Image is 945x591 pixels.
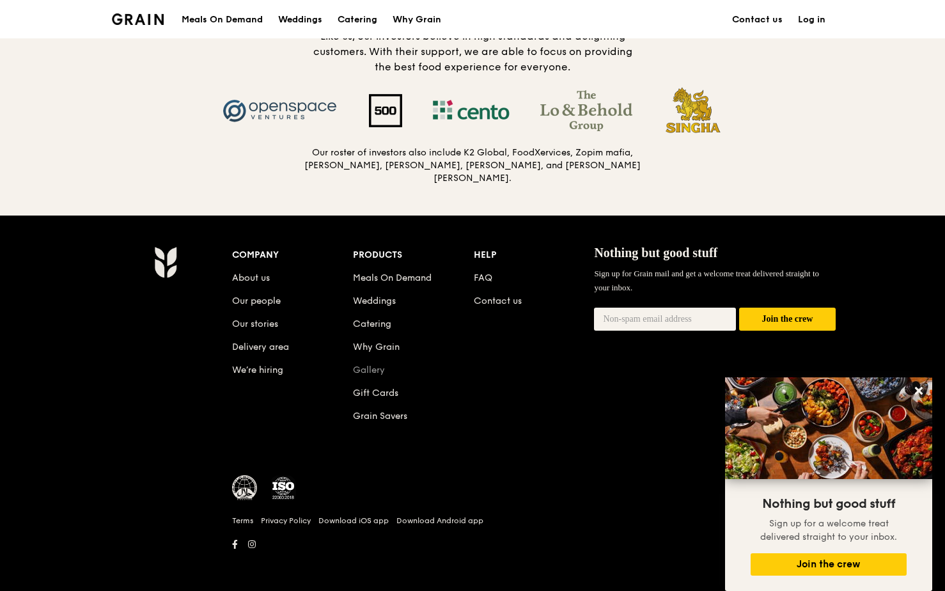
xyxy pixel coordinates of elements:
[418,90,525,131] img: Cento Ventures
[232,475,258,501] img: MUIS Halal Certified
[353,365,385,375] a: Gallery
[353,272,432,283] a: Meals On Demand
[232,319,278,329] a: Our stories
[112,13,164,25] img: Grain
[751,553,907,576] button: Join the crew
[474,295,522,306] a: Contact us
[762,496,895,512] span: Nothing but good stuff
[474,272,492,283] a: FAQ
[396,516,483,526] a: Download Android app
[232,295,281,306] a: Our people
[261,516,311,526] a: Privacy Policy
[278,1,322,39] div: Weddings
[353,319,391,329] a: Catering
[354,94,418,127] img: 500 Startups
[313,30,632,73] span: Like us, our investors believe in high standards and delighting customers. With their support, we...
[353,411,407,422] a: Grain Savers
[525,90,648,131] img: The Lo & Behold Group
[724,1,790,39] a: Contact us
[594,246,717,260] span: Nothing but good stuff
[232,365,283,375] a: We’re hiring
[353,388,398,398] a: Gift Cards
[393,1,441,39] div: Why Grain
[353,342,400,352] a: Why Grain
[353,295,396,306] a: Weddings
[232,272,270,283] a: About us
[104,553,841,563] h6: Revision
[232,246,353,264] div: Company
[594,308,736,331] input: Non-spam email address
[648,85,739,136] img: Singha
[739,308,836,331] button: Join the crew
[154,246,176,278] img: Grain
[270,1,330,39] a: Weddings
[304,146,641,185] h5: Our roster of investors also include K2 Global, FoodXervices, Zopim mafia, [PERSON_NAME], [PERSON...
[474,246,595,264] div: Help
[330,1,385,39] a: Catering
[232,516,253,526] a: Terms
[760,518,897,542] span: Sign up for a welcome treat delivered straight to your inbox.
[790,1,833,39] a: Log in
[338,1,377,39] div: Catering
[594,269,819,292] span: Sign up for Grain mail and get a welcome treat delivered straight to your inbox.
[207,90,354,131] img: Openspace Ventures
[318,516,389,526] a: Download iOS app
[385,1,449,39] a: Why Grain
[725,377,932,479] img: DSC07876-Edit02-Large.jpeg
[270,475,296,501] img: ISO Certified
[353,246,474,264] div: Products
[232,342,289,352] a: Delivery area
[182,1,263,39] div: Meals On Demand
[909,381,929,401] button: Close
